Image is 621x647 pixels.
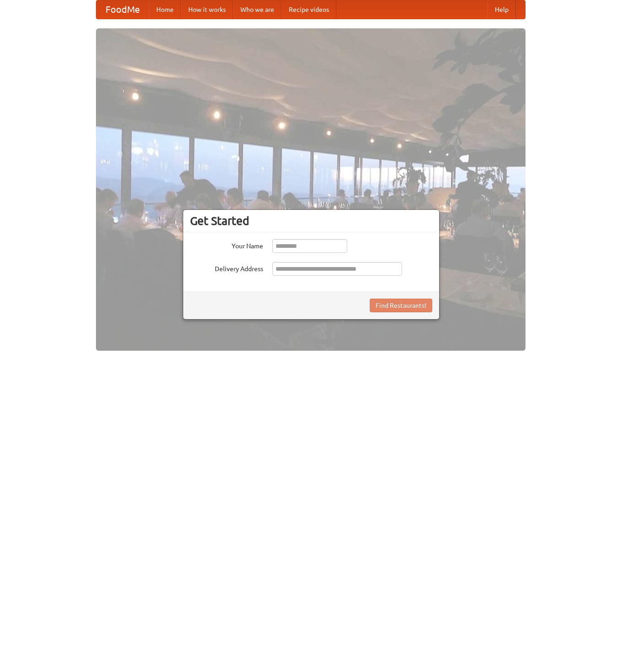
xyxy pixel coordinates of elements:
[96,0,149,19] a: FoodMe
[370,299,432,312] button: Find Restaurants!
[233,0,281,19] a: Who we are
[190,214,432,228] h3: Get Started
[190,262,263,273] label: Delivery Address
[149,0,181,19] a: Home
[190,239,263,251] label: Your Name
[181,0,233,19] a: How it works
[281,0,336,19] a: Recipe videos
[488,0,516,19] a: Help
